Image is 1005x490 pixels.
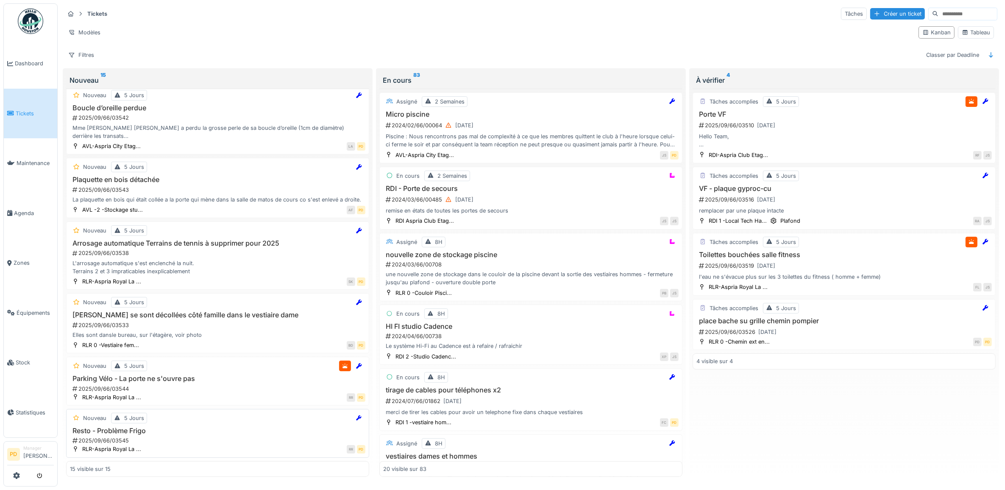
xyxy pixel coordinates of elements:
div: PD [670,151,679,160]
div: remise en états de toutes les portes de secours [383,207,679,215]
div: [DATE] [757,262,775,270]
div: Tâches [841,8,867,20]
sup: 4 [727,75,730,85]
div: 2025/09/66/03544 [72,385,365,393]
h3: Arrosage automatique Terrains de tennis à supprimer pour 2025 [70,239,365,247]
div: PB [660,289,668,297]
div: Manager [23,445,54,451]
div: RDI-Aspria Club Etag... [709,151,768,159]
a: Agenda [4,188,57,238]
div: Assigné [396,440,417,448]
h3: Toilettes bouchées salle fitness [696,251,992,259]
div: 5 Jours [124,362,144,370]
div: Le système Hi-Fi au Cadence est à refaire / rafraichir [383,342,679,350]
div: 2025/09/66/03510 [698,120,992,131]
sup: 15 [100,75,106,85]
div: Nouveau [83,163,106,171]
div: RLR-Aspria Royal La ... [709,283,768,291]
div: 5 Jours [776,238,796,246]
div: XP [660,353,668,361]
a: Maintenance [4,138,57,188]
span: Maintenance [17,159,54,167]
div: RLR 0 -Couloir Pisci... [395,289,452,297]
div: RLR 0 -Chemin ext en... [709,338,770,346]
div: PD [973,338,982,346]
div: 2025/09/66/03545 [72,437,365,445]
span: Zones [14,259,54,267]
div: 2025/09/66/03542 [72,114,365,122]
h3: Boucle d’oreille perdue [70,104,365,112]
li: [PERSON_NAME] [23,445,54,463]
div: Modèles [64,26,104,39]
div: 2025/09/66/03519 [698,260,992,271]
div: [DATE] [757,196,775,204]
div: 2 Semaines [437,172,467,180]
div: Plafond [780,217,800,225]
div: En cours [396,310,420,318]
div: 8H [435,238,443,246]
div: remplacer par une plaque intacte [696,207,992,215]
div: Tâches accomplies [710,172,758,180]
div: AVL-Aspria City Etag... [82,142,141,150]
a: Zones [4,238,57,288]
div: [DATE] [455,121,473,129]
div: PD [357,277,365,286]
h3: Micro piscine [383,110,679,118]
div: 5 Jours [124,91,144,99]
div: 5 Jours [124,414,144,422]
div: Filtres [64,49,98,61]
div: 5 Jours [124,298,144,306]
div: PD [983,338,992,346]
div: 2 Semaines [435,98,465,106]
div: Créer un ticket [870,8,925,20]
div: 20 visible sur 83 [383,465,426,473]
strong: Tickets [84,10,111,18]
div: Elles sont dansle bureau, sur l'étagère, voir photo [70,331,365,339]
h3: Parking Vélo - La porte ne s'ouvre pas [70,375,365,383]
div: JS [983,217,992,225]
li: PD [7,448,20,461]
div: Kanban [922,28,951,36]
img: Badge_color-CXgf-gQk.svg [18,8,43,34]
div: PD [357,142,365,151]
div: FL [973,283,982,291]
div: 5 Jours [124,227,144,235]
div: 5 Jours [124,163,144,171]
div: JS [660,217,668,225]
div: Hello Team, le revetement sur la porte VF entre vestiaries et fitness est abimé (voir photo) Pour... [696,132,992,148]
h3: tirage de cables pour téléphones x2 [383,386,679,394]
div: RLR-Aspria Royal La ... [82,393,141,401]
div: [DATE] [455,196,473,204]
h3: nouvelle zone de stockage piscine [383,251,679,259]
div: Classer par Deadline [922,49,983,61]
div: RDI Aspria Club Etag... [395,217,454,225]
sup: 83 [413,75,420,85]
h3: RDI - Porte de secours [383,185,679,193]
div: 4 visible sur 4 [696,357,733,365]
div: 2025/09/66/03538 [72,249,365,257]
div: FC [660,418,668,427]
div: Tâches accomplies [710,238,758,246]
div: Tâches accomplies [710,98,758,106]
a: Stock [4,338,57,388]
div: Assigné [396,98,417,106]
div: 8H [437,373,445,381]
div: Nouveau [83,227,106,235]
div: Nouveau [83,91,106,99]
div: RDI 1 -vestiaire hom... [395,418,451,426]
div: L'arrosage automatique s'est enclenché la nuit. Terrains 2 et 3 impraticables inexplicablement [70,259,365,275]
div: En cours [396,373,420,381]
div: RLR-Aspria Royal La ... [82,445,141,453]
div: La plaquette en bois qui était collée a la porte qui mène dans la salle de matos de cours co s'es... [70,196,365,204]
span: Stock [16,358,54,367]
div: 2025/09/66/03543 [72,186,365,194]
div: PD [357,341,365,350]
div: Nouveau [83,414,106,422]
span: Agenda [14,209,54,217]
div: BD [347,341,355,350]
div: RLR 0 -Vestiaire fem... [82,341,139,349]
h3: Plaquette en bois détachée [70,176,365,184]
div: JS [983,151,992,160]
div: 8H [435,440,443,448]
div: 5 Jours [776,172,796,180]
